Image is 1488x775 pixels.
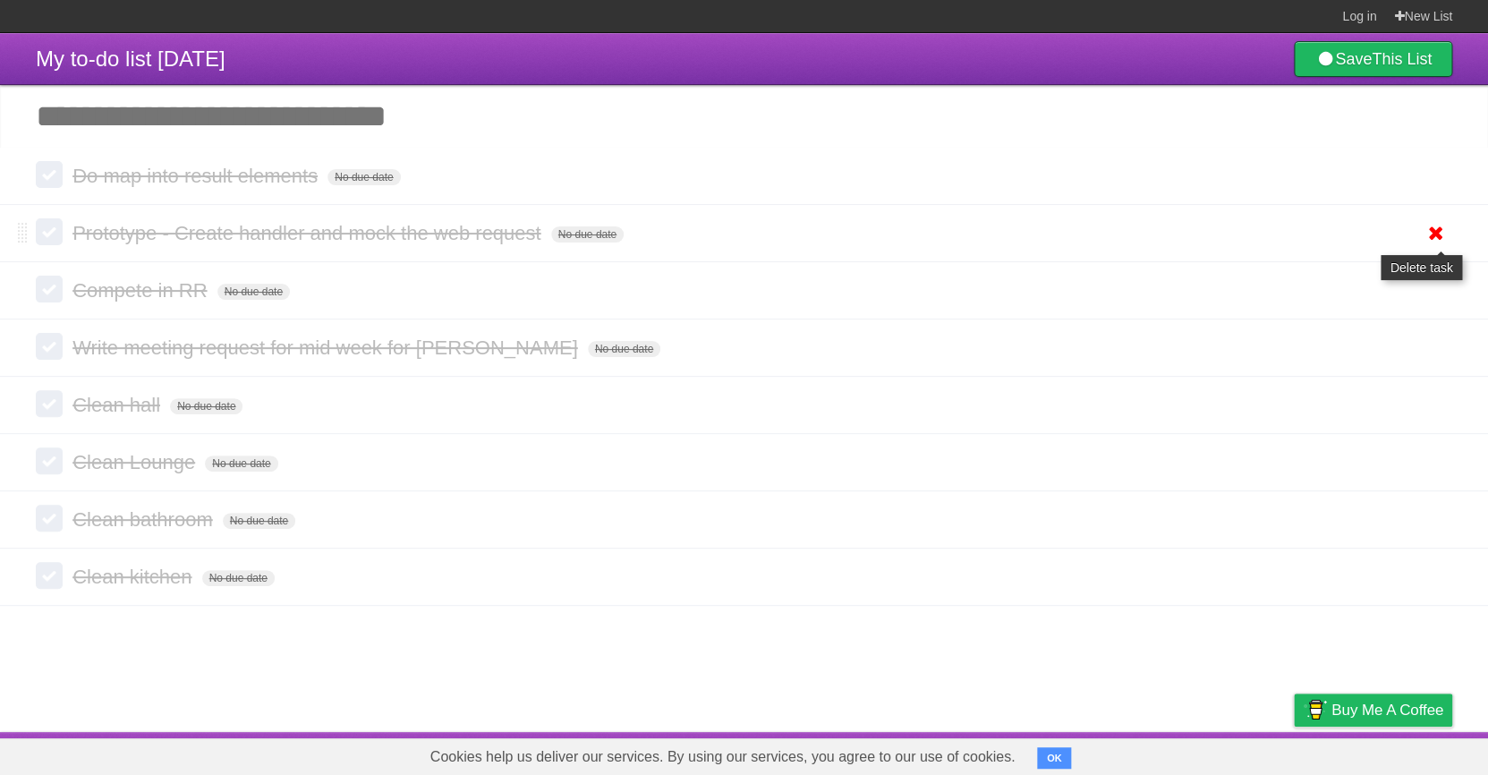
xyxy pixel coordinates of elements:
[36,333,63,360] label: Done
[36,505,63,532] label: Done
[72,394,165,416] span: Clean hall
[36,276,63,302] label: Done
[1372,50,1432,68] b: This List
[1037,747,1072,769] button: OK
[327,169,400,185] span: No due date
[72,508,217,531] span: Clean bathroom
[1056,737,1093,771] a: About
[36,562,63,589] label: Done
[72,451,200,473] span: Clean Lounge
[170,398,242,414] span: No due date
[1210,737,1249,771] a: Terms
[412,739,1033,775] span: Cookies help us deliver our services. By using our services, you agree to our use of cookies.
[1271,737,1317,771] a: Privacy
[72,222,545,244] span: Prototype - Create handler and mock the web request
[1115,737,1187,771] a: Developers
[202,570,275,586] span: No due date
[36,390,63,417] label: Done
[1303,694,1327,725] img: Buy me a coffee
[1339,737,1452,771] a: Suggest a feature
[588,341,660,357] span: No due date
[72,279,211,302] span: Compete in RR
[36,161,63,188] label: Done
[72,165,322,187] span: Do map into result elements
[72,566,196,588] span: Clean kitchen
[223,513,295,529] span: No due date
[1331,694,1443,726] span: Buy me a coffee
[36,218,63,245] label: Done
[36,47,225,71] span: My to-do list [DATE]
[1294,694,1452,727] a: Buy me a coffee
[205,456,277,472] span: No due date
[217,284,290,300] span: No due date
[36,447,63,474] label: Done
[72,336,582,359] span: Write meeting request for mid week for [PERSON_NAME]
[551,226,624,243] span: No due date
[1294,41,1452,77] a: SaveThis List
